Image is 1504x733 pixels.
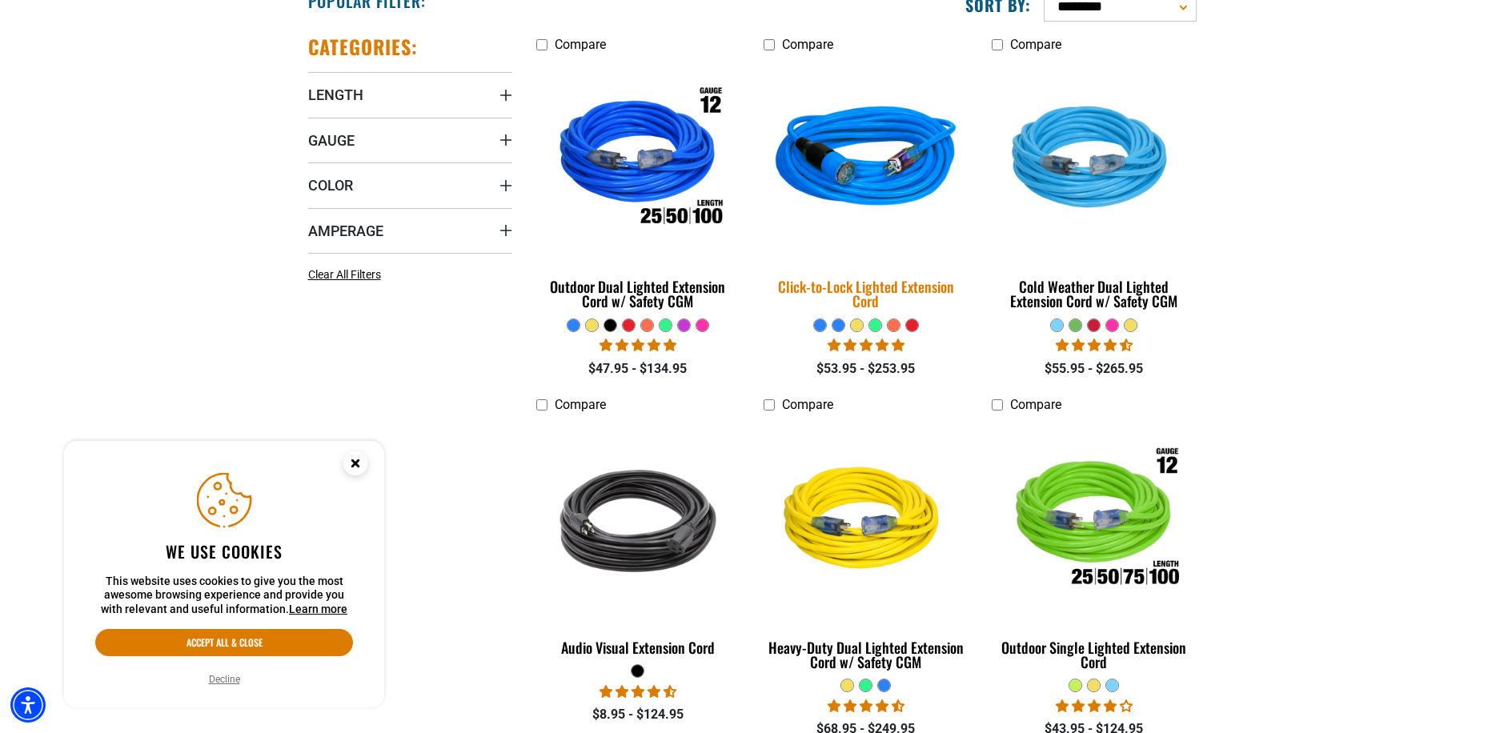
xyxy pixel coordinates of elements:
span: 4.71 stars [600,684,676,699]
div: Audio Visual Extension Cord [536,640,740,655]
a: black Audio Visual Extension Cord [536,421,740,664]
span: Amperage [308,222,383,240]
span: Compare [1010,37,1061,52]
a: Clear All Filters [308,266,387,283]
p: This website uses cookies to give you the most awesome browsing experience and provide you with r... [95,575,353,617]
span: Compare [1010,397,1061,412]
a: yellow Heavy-Duty Dual Lighted Extension Cord w/ Safety CGM [764,421,968,679]
span: Length [308,86,363,104]
img: blue [754,58,978,262]
span: 4.64 stars [828,699,904,714]
a: This website uses cookies to give you the most awesome browsing experience and provide you with r... [289,603,347,615]
a: blue Click-to-Lock Lighted Extension Cord [764,60,968,318]
h2: Categories: [308,34,419,59]
img: Outdoor Single Lighted Extension Cord [993,428,1195,612]
span: Compare [555,397,606,412]
summary: Length [308,72,512,117]
span: Compare [555,37,606,52]
summary: Amperage [308,208,512,253]
div: Heavy-Duty Dual Lighted Extension Cord w/ Safety CGM [764,640,968,669]
span: 4.87 stars [828,338,904,353]
img: Outdoor Dual Lighted Extension Cord w/ Safety CGM [537,68,739,252]
img: yellow [765,428,967,612]
img: black [537,428,739,612]
aside: Cookie Consent [64,441,384,708]
img: Light Blue [993,68,1195,252]
span: 4.81 stars [600,338,676,353]
a: Outdoor Dual Lighted Extension Cord w/ Safety CGM Outdoor Dual Lighted Extension Cord w/ Safety CGM [536,60,740,318]
div: Click-to-Lock Lighted Extension Cord [764,279,968,308]
div: $53.95 - $253.95 [764,359,968,379]
div: Accessibility Menu [10,687,46,723]
div: $8.95 - $124.95 [536,705,740,724]
div: $55.95 - $265.95 [992,359,1196,379]
span: 4.62 stars [1056,338,1133,353]
button: Accept all & close [95,629,353,656]
h2: We use cookies [95,541,353,562]
div: Outdoor Single Lighted Extension Cord [992,640,1196,669]
span: Compare [782,397,833,412]
span: Clear All Filters [308,268,381,281]
div: Cold Weather Dual Lighted Extension Cord w/ Safety CGM [992,279,1196,308]
a: Light Blue Cold Weather Dual Lighted Extension Cord w/ Safety CGM [992,60,1196,318]
span: Gauge [308,131,355,150]
button: Close this option [327,441,384,491]
span: 4.00 stars [1056,699,1133,714]
button: Decline [204,671,245,687]
summary: Color [308,162,512,207]
a: Outdoor Single Lighted Extension Cord Outdoor Single Lighted Extension Cord [992,421,1196,679]
div: $47.95 - $134.95 [536,359,740,379]
div: Outdoor Dual Lighted Extension Cord w/ Safety CGM [536,279,740,308]
span: Compare [782,37,833,52]
span: Color [308,176,353,194]
summary: Gauge [308,118,512,162]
